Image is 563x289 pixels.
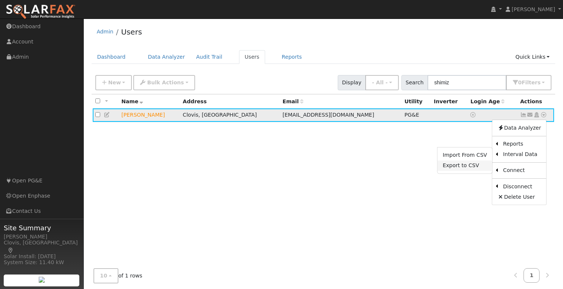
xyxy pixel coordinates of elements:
span: [PERSON_NAME] [512,6,555,12]
a: Audit Trail [191,50,228,64]
a: Delete User [492,192,546,202]
a: No login access [470,112,477,118]
button: Bulk Actions [133,75,195,90]
button: New [95,75,132,90]
div: Solar Install: [DATE] [4,253,80,260]
a: Reports [276,50,308,64]
button: - All - [365,75,399,90]
a: Connect [498,165,546,176]
span: Filter [522,79,541,85]
a: Reports [498,139,546,149]
a: Admin [97,29,114,35]
input: Search [427,75,506,90]
button: 10 [93,268,118,283]
a: Users [121,27,142,36]
span: s [537,79,540,85]
span: of 1 rows [93,268,143,283]
td: Clovis, [GEOGRAPHIC_DATA] [180,108,280,122]
a: jessicashimizu@yahoo.com [527,111,534,119]
div: Address [183,98,277,105]
span: Name [121,98,143,104]
a: Users [239,50,265,64]
a: Edit User [104,112,111,118]
a: Show Graph [520,112,527,118]
a: 1 [524,268,540,283]
span: Days since last login [470,98,505,104]
span: PG&E [404,112,419,118]
span: Email [283,98,303,104]
a: Login As [533,112,540,118]
div: Clovis, [GEOGRAPHIC_DATA] [4,239,80,254]
img: retrieve [39,277,45,283]
span: Search [401,75,428,90]
div: Inverter [434,98,465,105]
a: Data Analyzer [492,123,546,133]
a: Import From CSV [438,150,492,160]
a: Interval Data [498,149,546,160]
div: Actions [520,98,551,105]
span: Display [338,75,366,90]
button: 0Filters [506,75,551,90]
a: Quick Links [510,50,555,64]
span: [EMAIL_ADDRESS][DOMAIN_NAME] [283,112,374,118]
div: Utility [404,98,429,105]
div: System Size: 11.40 kW [4,259,80,266]
a: Data Analyzer [142,50,191,64]
span: Site Summary [4,223,80,233]
div: [PERSON_NAME] [4,233,80,241]
a: Disconnect [498,181,546,192]
a: Other actions [540,111,547,119]
span: Bulk Actions [147,79,184,85]
img: SolarFax [6,4,76,20]
a: Dashboard [92,50,131,64]
a: Export to CSV [438,160,492,171]
td: Lead [119,108,180,122]
span: 10 [100,273,108,279]
span: New [108,79,121,85]
a: Map [7,247,14,253]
